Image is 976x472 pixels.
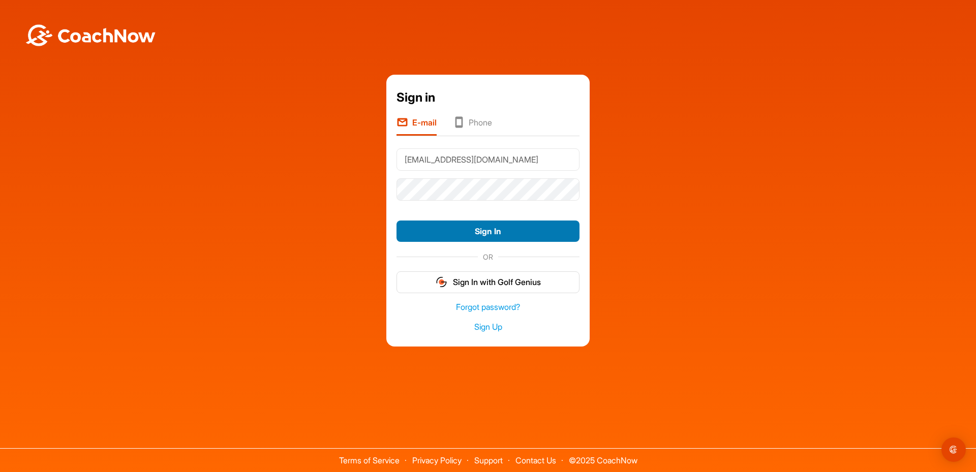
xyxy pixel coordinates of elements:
a: Terms of Service [339,455,400,465]
button: Sign In [396,221,579,242]
img: BwLJSsUCoWCh5upNqxVrqldRgqLPVwmV24tXu5FoVAoFEpwwqQ3VIfuoInZCoVCoTD4vwADAC3ZFMkVEQFDAAAAAElFTkSuQmCC [24,24,157,46]
span: © 2025 CoachNow [564,449,643,464]
button: Sign In with Golf Genius [396,271,579,293]
a: Support [474,455,503,465]
span: OR [478,251,498,262]
a: Contact Us [515,455,556,465]
div: Open Intercom Messenger [941,437,966,462]
a: Sign Up [396,321,579,333]
img: gg_logo [435,276,448,288]
a: Privacy Policy [412,455,462,465]
a: Forgot password? [396,301,579,313]
li: E-mail [396,116,437,136]
input: E-mail [396,148,579,171]
li: Phone [453,116,492,136]
div: Sign in [396,88,579,107]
